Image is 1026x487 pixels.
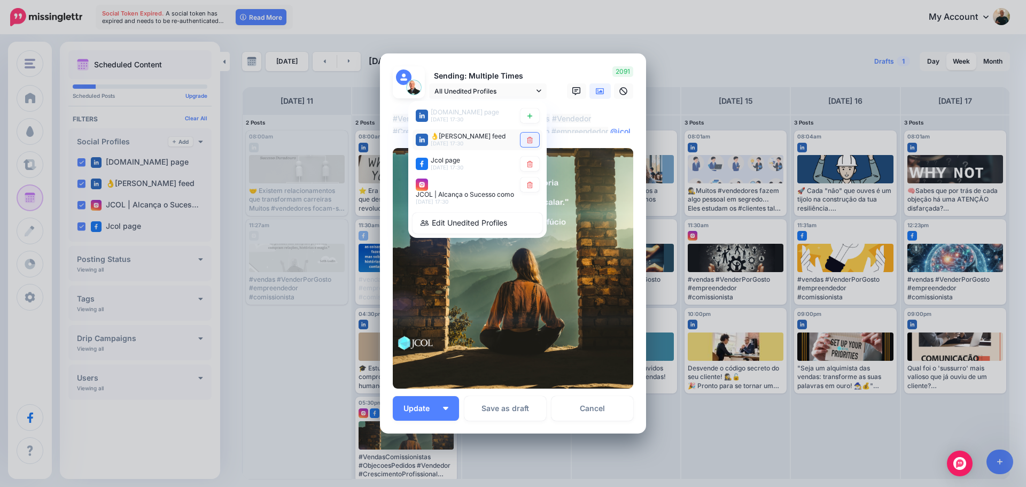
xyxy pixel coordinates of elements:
[431,108,499,116] span: [DOMAIN_NAME] page
[416,134,428,146] img: linkedin-square.png
[403,405,438,412] span: Update
[947,451,973,476] div: Open Intercom Messenger
[396,69,411,85] img: user_default_image.png
[443,407,448,410] img: arrow-down-white.png
[393,114,479,123] mark: #VendasComissionistas
[416,158,428,170] img: facebook-square.png
[431,116,463,122] span: [DATE] 17:30
[431,132,506,140] span: 👌[PERSON_NAME] feed
[393,396,459,421] button: Update
[434,86,534,97] span: All Unedited Profiles
[416,179,428,191] img: instagram-square.png
[416,198,448,205] span: [DATE] 17:30
[431,156,460,164] span: Jcol page
[551,396,633,421] a: Cancel
[416,190,571,198] span: JCOL | Alcança o Sucesso como Vendedor account
[431,164,463,171] span: [DATE] 17:30
[464,396,546,421] button: Save as draft
[429,70,547,82] p: Sending: Multiple Times
[413,213,542,234] a: Edit Unedited Profiles
[612,66,633,77] span: 2091
[406,80,422,95] img: 355661658_736778635120026_8427961421145733248_n-bsa153225.jpg
[416,110,428,122] img: linkedin-square.png
[429,83,547,99] a: All Unedited Profiles
[393,127,485,136] mark: #CrescimentoProfissional
[431,140,463,146] span: [DATE] 17:30
[393,148,633,389] img: X67MEAHIYSVQHR19LL8JOEKU6IIXCMD6.png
